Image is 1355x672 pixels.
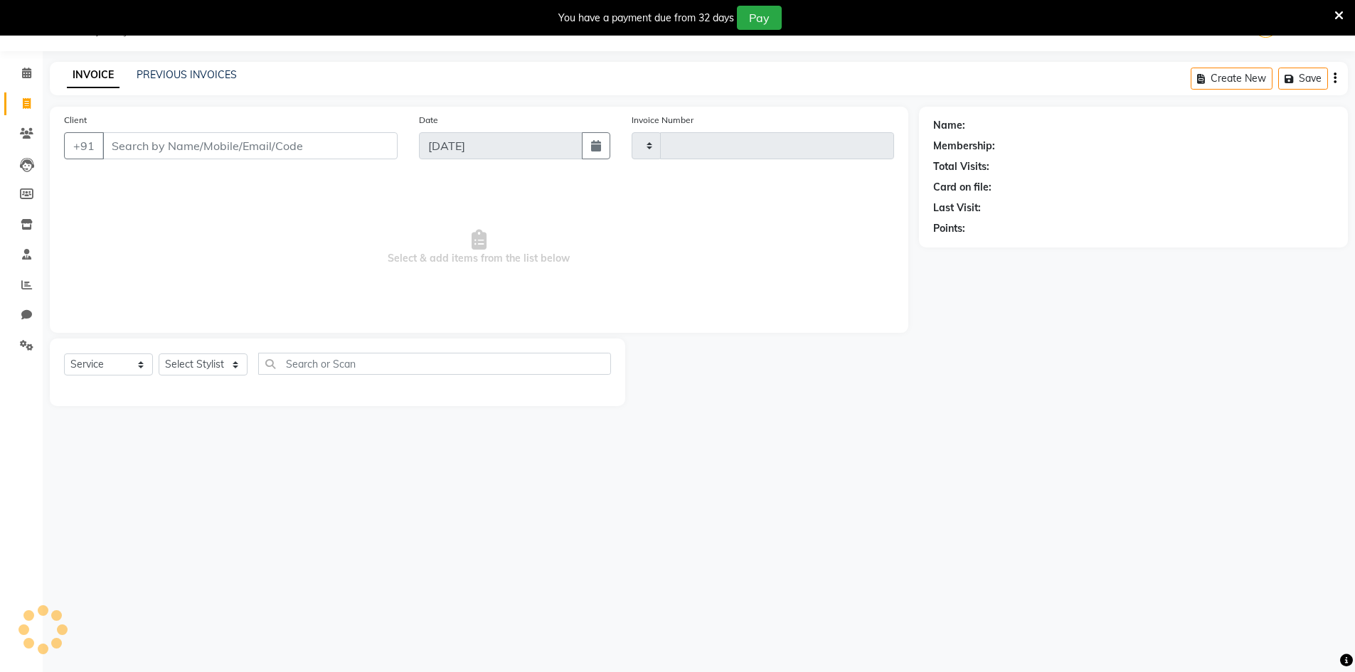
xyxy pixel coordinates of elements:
div: Last Visit: [933,201,981,215]
a: PREVIOUS INVOICES [137,68,237,81]
div: Total Visits: [933,159,989,174]
input: Search by Name/Mobile/Email/Code [102,132,398,159]
div: Name: [933,118,965,133]
label: Date [419,114,438,127]
label: Invoice Number [632,114,694,127]
label: Client [64,114,87,127]
div: Membership: [933,139,995,154]
button: +91 [64,132,104,159]
div: Card on file: [933,180,992,195]
a: INVOICE [67,63,119,88]
button: Create New [1191,68,1272,90]
div: You have a payment due from 32 days [558,11,734,26]
div: Points: [933,221,965,236]
span: Select & add items from the list below [64,176,894,319]
input: Search or Scan [258,353,611,375]
button: Pay [737,6,782,30]
button: Save [1278,68,1328,90]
